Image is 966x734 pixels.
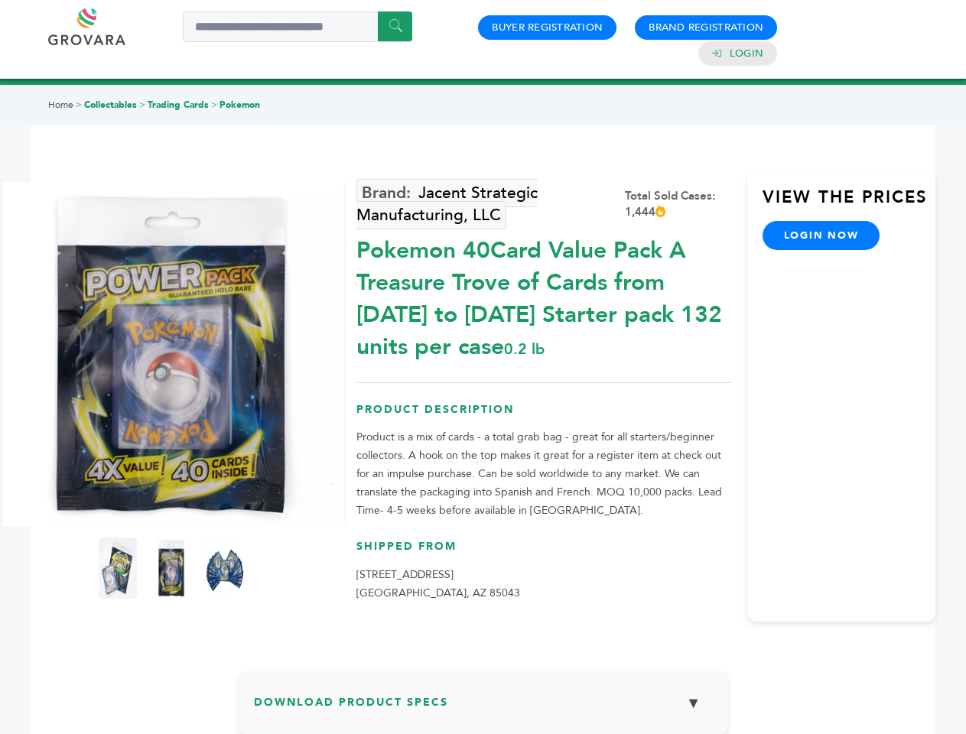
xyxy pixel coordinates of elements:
img: Pokemon 40-Card Value Pack – A Treasure Trove of Cards from 1996 to 2024 - Starter pack! 132 unit... [206,538,244,599]
a: Home [48,99,73,111]
span: > [76,99,82,111]
a: Brand Registration [649,21,763,34]
a: Pokemon [220,99,260,111]
h3: Shipped From [356,539,732,566]
img: Pokemon 40-Card Value Pack – A Treasure Trove of Cards from 1996 to 2024 - Starter pack! 132 unit... [152,538,190,599]
a: Collectables [84,99,137,111]
p: [STREET_ADDRESS] [GEOGRAPHIC_DATA], AZ 85043 [356,566,732,602]
a: Trading Cards [148,99,209,111]
input: Search a product or brand... [183,11,412,42]
h3: View the Prices [763,186,935,221]
a: Buyer Registration [492,21,603,34]
div: Pokemon 40Card Value Pack A Treasure Trove of Cards from [DATE] to [DATE] Starter pack 132 units ... [356,227,732,363]
h3: Download Product Specs [254,687,713,731]
a: Login [730,47,763,60]
a: login now [763,221,880,250]
span: 0.2 lb [504,339,545,359]
span: > [211,99,217,111]
div: Total Sold Cases: 1,444 [625,188,732,220]
p: Product is a mix of cards - a total grab bag - great for all starters/beginner collectors. A hook... [356,428,732,520]
button: ▼ [675,687,713,719]
span: > [139,99,145,111]
h3: Product Description [356,402,732,429]
img: Pokemon 40-Card Value Pack – A Treasure Trove of Cards from 1996 to 2024 - Starter pack! 132 unit... [99,538,137,599]
a: Jacent Strategic Manufacturing, LLC [356,179,538,229]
